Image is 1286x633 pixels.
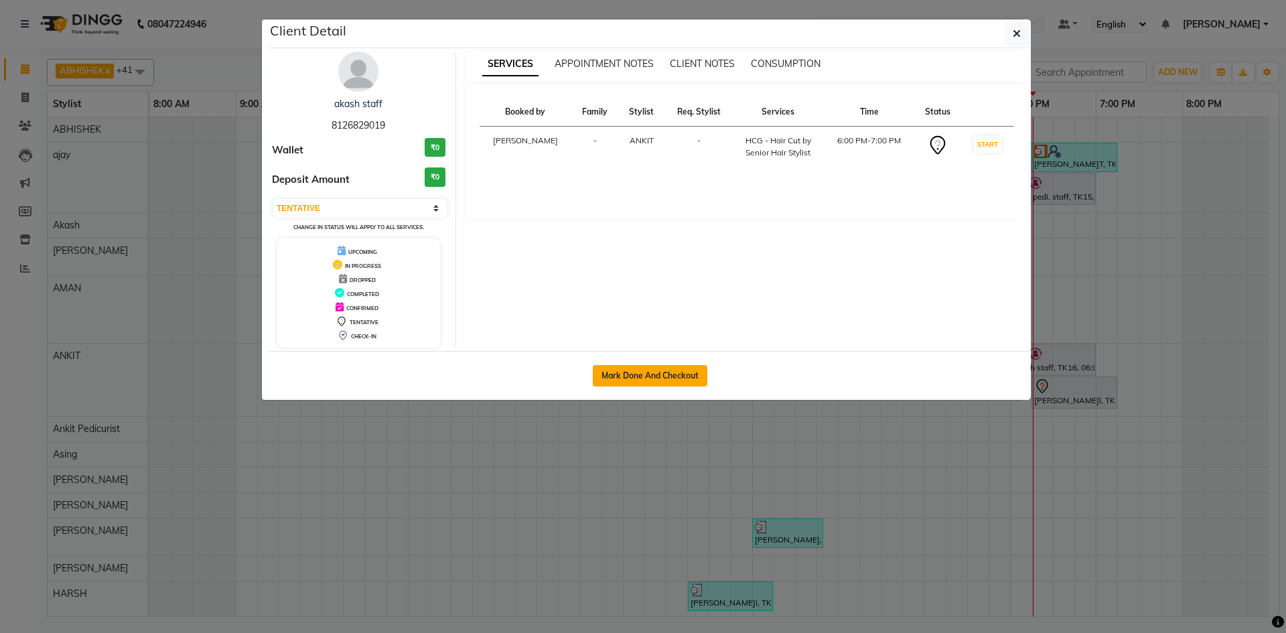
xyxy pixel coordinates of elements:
img: avatar [338,52,378,92]
span: Deposit Amount [272,172,350,188]
td: - [571,127,618,167]
span: CONFIRMED [346,305,378,311]
span: ANKIT [630,135,654,145]
th: Time [824,98,914,127]
span: COMPLETED [347,291,379,297]
span: 8126829019 [332,119,385,131]
h3: ₹0 [425,138,445,157]
th: Booked by [480,98,571,127]
small: Change in status will apply to all services. [293,224,424,230]
th: Req. Stylist [665,98,733,127]
td: - [665,127,733,167]
th: Status [914,98,961,127]
td: [PERSON_NAME] [480,127,571,167]
span: CONSUMPTION [751,58,820,70]
button: Mark Done And Checkout [593,365,707,386]
th: Services [733,98,824,127]
span: CLIENT NOTES [670,58,735,70]
a: akash staff [334,98,382,110]
span: TENTATIVE [350,319,378,326]
span: Wallet [272,143,303,158]
h3: ₹0 [425,167,445,187]
h5: Client Detail [270,21,346,41]
span: APPOINTMENT NOTES [555,58,654,70]
button: START [974,136,1001,153]
th: Stylist [618,98,664,127]
span: CHECK-IN [351,333,376,340]
span: UPCOMING [348,249,377,255]
div: HCG - Hair Cut by Senior Hair Stylist [741,135,816,159]
span: SERVICES [482,52,539,76]
span: IN PROGRESS [345,263,381,269]
span: DROPPED [350,277,376,283]
td: 6:00 PM-7:00 PM [824,127,914,167]
th: Family [571,98,618,127]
